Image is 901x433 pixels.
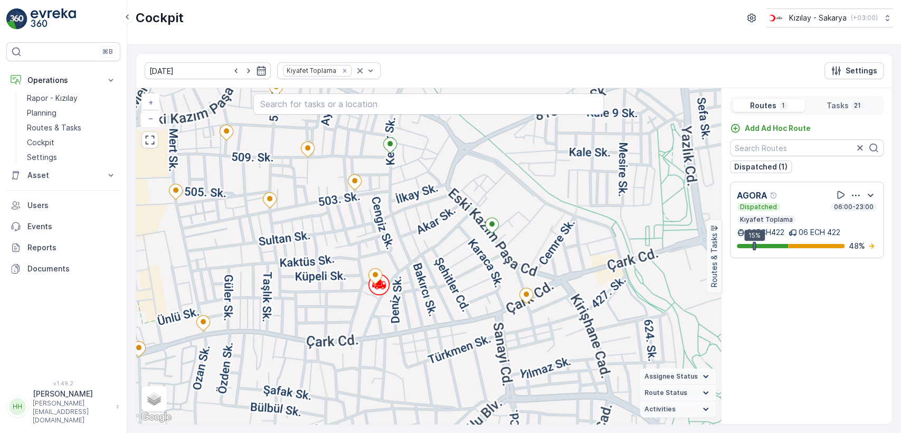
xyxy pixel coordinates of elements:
p: [PERSON_NAME][EMAIL_ADDRESS][DOMAIN_NAME] [33,399,111,425]
a: Add Ad Hoc Route [730,123,811,134]
p: Kıyafet Toplama [739,215,794,224]
p: Kızılay - Sakarya [789,13,847,23]
p: Rapor - Kızılay [27,93,78,103]
a: Events [6,216,120,237]
p: Cockpit [27,137,54,148]
a: Users [6,195,120,216]
p: Documents [27,263,116,274]
p: Routes & Tasks [27,123,81,133]
a: Rapor - Kızılay [23,91,120,106]
p: 06ECH422 [747,227,784,238]
img: Google [139,410,174,424]
p: Planning [27,108,56,118]
p: [PERSON_NAME] [33,389,111,399]
a: Zoom Out [143,110,158,126]
p: 06 ECH 422 [799,227,840,238]
div: 15% [744,230,765,241]
p: Reports [27,242,116,253]
img: logo_light-DOdMpM7g.png [31,8,76,30]
a: Planning [23,106,120,120]
span: Assignee Status [644,372,698,381]
img: logo [6,8,27,30]
p: Dispatched (1) [734,162,788,172]
button: Dispatched (1) [730,161,792,173]
p: Operations [27,75,99,86]
a: Settings [23,150,120,165]
summary: Route Status [640,385,716,401]
summary: Activities [640,401,716,418]
input: dd/mm/yyyy [145,62,271,79]
p: AGORA [737,189,767,202]
p: Settings [27,152,57,163]
span: Activities [644,405,676,413]
p: Events [27,221,116,232]
a: Layers [143,387,166,410]
p: 21 [853,101,862,110]
div: Help Tooltip Icon [770,191,778,200]
span: Route Status [644,389,687,397]
p: Dispatched [739,203,778,211]
summary: Assignee Status [640,369,716,385]
span: − [148,114,154,123]
div: HH [9,398,26,415]
p: 48 % [849,241,865,251]
p: Add Ad Hoc Route [745,123,811,134]
a: Open this area in Google Maps (opens a new window) [139,410,174,424]
p: Routes [750,100,776,111]
p: Tasks [827,100,849,111]
p: ( +03:00 ) [851,14,878,22]
button: Settings [824,62,884,79]
p: ⌘B [102,48,113,56]
p: Asset [27,170,99,181]
img: k%C4%B1z%C4%B1lay_DTAvauz.png [766,12,785,24]
button: Asset [6,165,120,186]
span: + [148,98,153,107]
button: Kızılay - Sakarya(+03:00) [766,8,893,27]
p: Settings [846,65,877,76]
span: v 1.49.2 [6,380,120,387]
p: Users [27,200,116,211]
p: 06:00-23:00 [833,203,875,211]
a: Routes & Tasks [23,120,120,135]
div: Remove Kıyafet Toplama [339,67,350,75]
a: Cockpit [23,135,120,150]
input: Search for tasks or a location [253,93,604,115]
a: Documents [6,258,120,279]
button: Operations [6,70,120,91]
input: Search Routes [730,139,884,156]
button: HH[PERSON_NAME][PERSON_NAME][EMAIL_ADDRESS][DOMAIN_NAME] [6,389,120,425]
a: Reports [6,237,120,258]
a: Zoom In [143,95,158,110]
p: Routes & Tasks [709,233,719,288]
p: 1 [781,101,786,110]
p: Cockpit [136,10,184,26]
div: Kıyafet Toplama [283,65,338,76]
